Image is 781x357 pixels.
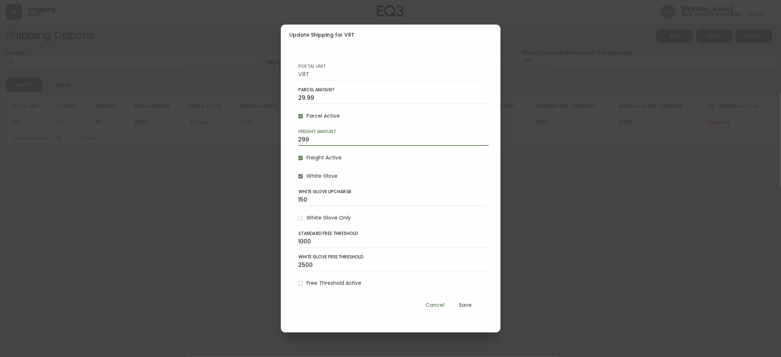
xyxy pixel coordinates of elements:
span: Freight Active [307,154,342,162]
span: White Glove [307,172,338,180]
button: Save [454,298,477,312]
h2: Update Shipping for V8T [290,30,492,39]
span: Save [457,301,474,310]
span: Free Threshold Active [307,279,362,287]
button: Cancel [423,298,448,312]
span: White Glove Only [307,214,351,222]
span: Parcel Active [307,112,340,120]
span: Cancel [426,301,445,310]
